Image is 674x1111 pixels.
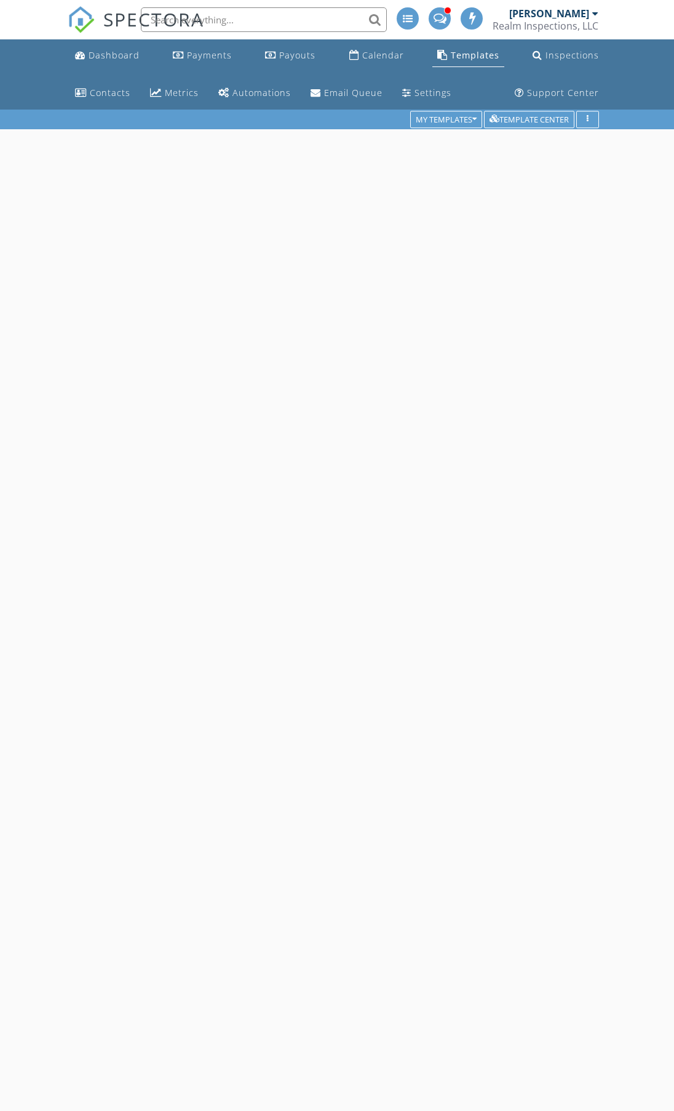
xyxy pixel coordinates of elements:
a: Dashboard [70,44,145,67]
div: Template Center [490,116,569,124]
a: Automations (Advanced) [213,82,296,105]
a: Email Queue [306,82,387,105]
div: Contacts [90,87,130,98]
div: Inspections [545,49,599,61]
input: Search everything... [141,7,387,32]
div: My Templates [416,116,477,124]
a: Template Center [484,113,574,124]
a: SPECTORA [68,17,204,42]
div: Email Queue [324,87,383,98]
a: Calendar [344,44,409,67]
a: Settings [397,82,456,105]
div: Payouts [279,49,315,61]
a: Payouts [260,44,320,67]
div: Support Center [527,87,599,98]
div: [PERSON_NAME] [509,7,589,20]
a: Metrics [145,82,204,105]
div: Settings [414,87,451,98]
button: Template Center [484,111,574,129]
div: Payments [187,49,232,61]
a: Support Center [510,82,604,105]
div: Automations [232,87,291,98]
button: My Templates [410,111,482,129]
div: Templates [451,49,499,61]
a: Contacts [70,82,135,105]
a: Inspections [528,44,604,67]
div: Metrics [165,87,199,98]
div: Dashboard [89,49,140,61]
a: Payments [168,44,237,67]
img: The Best Home Inspection Software - Spectora [68,6,95,33]
div: Realm Inspections, LLC [493,20,598,32]
div: Calendar [362,49,404,61]
span: SPECTORA [103,6,204,32]
a: Templates [432,44,504,67]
